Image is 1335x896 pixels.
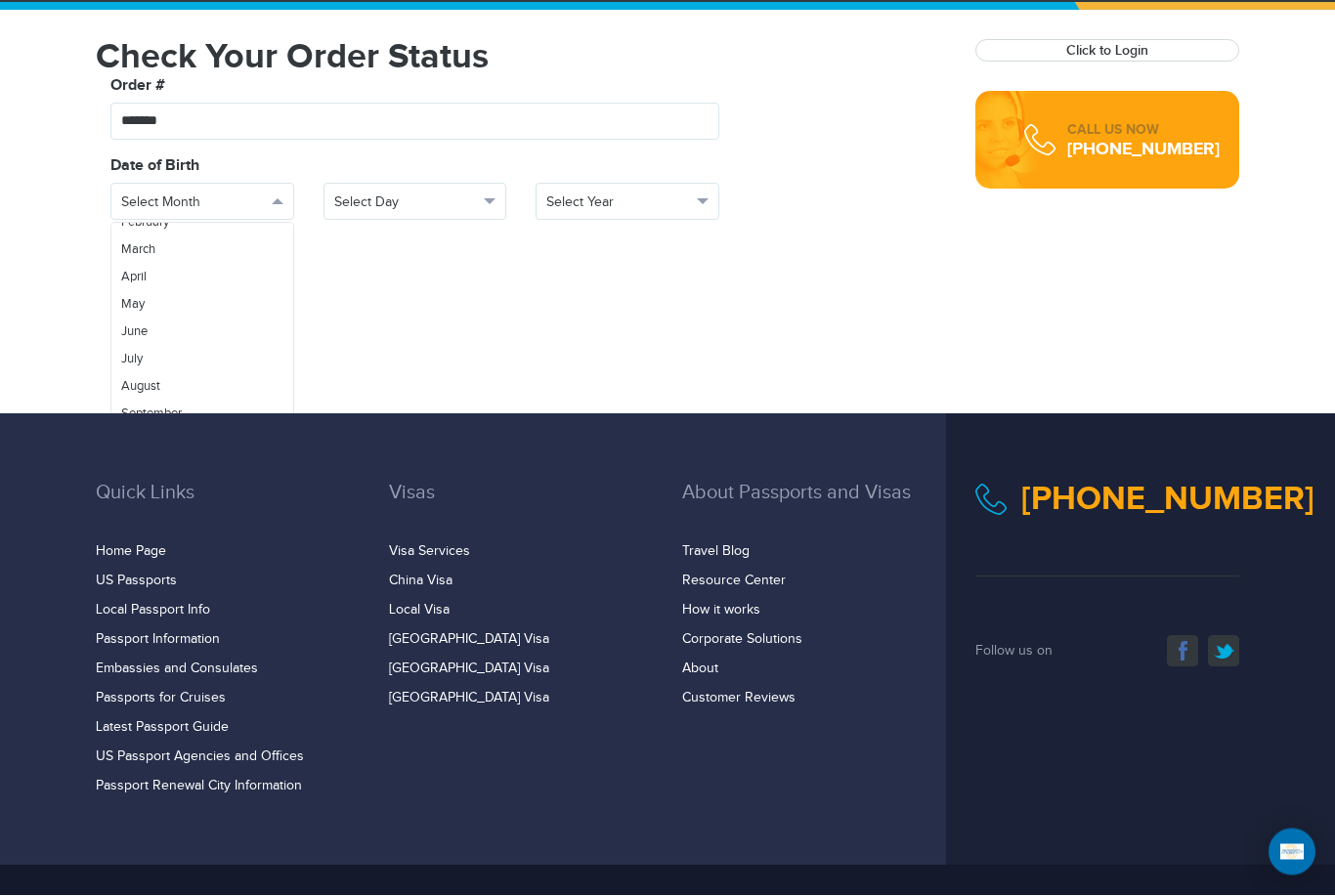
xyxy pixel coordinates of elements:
span: July [121,353,143,368]
span: February [121,216,169,232]
div: Open Intercom Messenger [1269,830,1315,876]
span: March [121,243,155,259]
span: September [121,407,182,423]
span: June [121,325,148,341]
span: August [121,380,160,396]
span: April [121,271,147,286]
span: May [121,298,145,314]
